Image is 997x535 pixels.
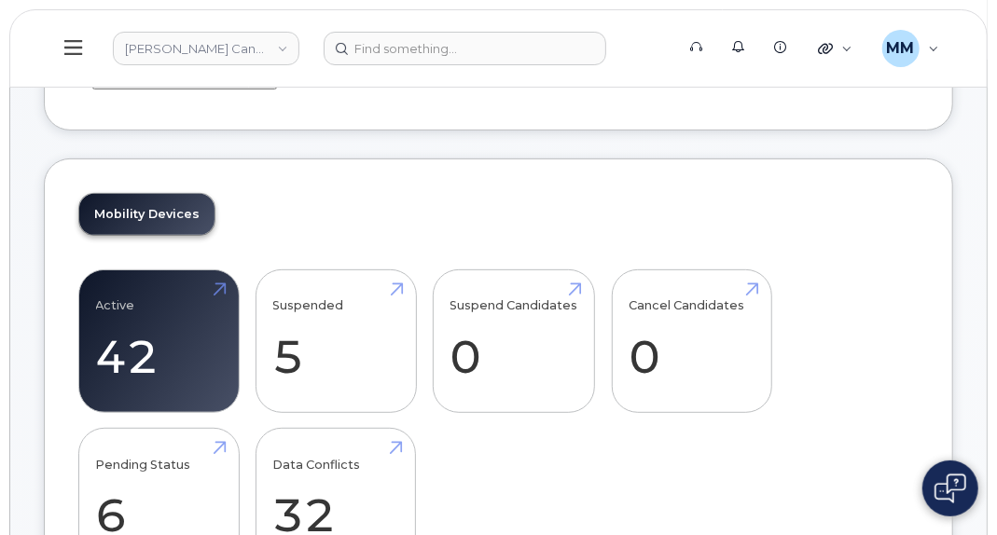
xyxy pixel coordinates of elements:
[935,473,966,503] img: Open chat
[805,30,865,67] div: Quicklinks
[96,280,222,403] a: Active 42
[324,32,606,65] input: Find something...
[450,280,578,403] a: Suspend Candidates 0
[629,280,755,403] a: Cancel Candidates 0
[79,194,215,235] a: Mobility Devices
[869,30,952,67] div: Michael Manahan
[887,37,915,60] span: MM
[273,280,399,403] a: Suspended 5
[113,32,299,65] a: Kiewit Canada Inc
